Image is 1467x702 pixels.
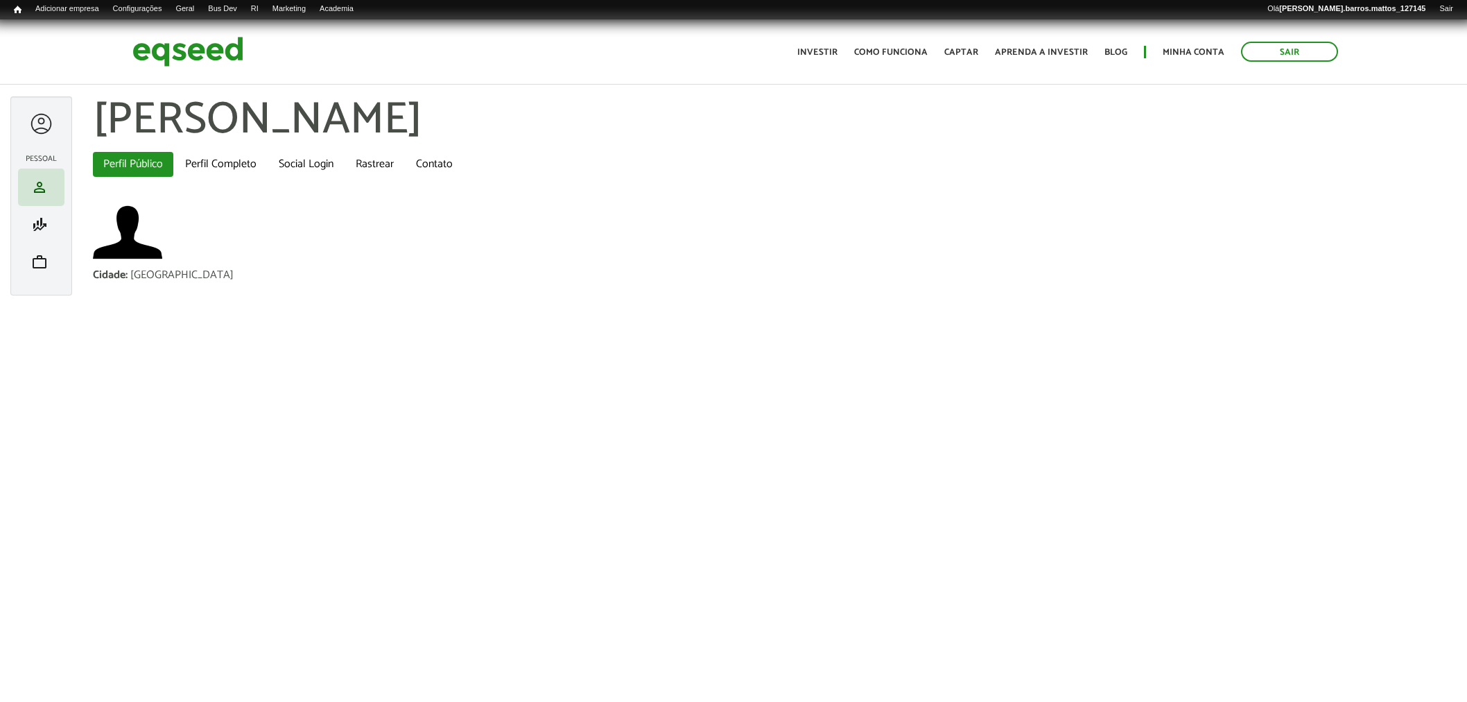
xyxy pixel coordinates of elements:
[93,198,162,267] img: Foto de Natalia de Barros Silva Mattos
[21,179,61,196] a: person
[201,3,244,15] a: Bus Dev
[266,3,313,15] a: Marketing
[18,206,64,243] li: Minha simulação
[345,152,404,177] a: Rastrear
[28,3,106,15] a: Adicionar empresa
[125,266,128,284] span: :
[944,48,978,57] a: Captar
[18,243,64,281] li: Meu portfólio
[18,155,64,163] h2: Pessoal
[1432,3,1460,15] a: Sair
[168,3,201,15] a: Geral
[130,270,234,281] div: [GEOGRAPHIC_DATA]
[313,3,361,15] a: Academia
[21,216,61,233] a: finance_mode
[93,96,1457,145] h1: [PERSON_NAME]
[14,5,21,15] span: Início
[1260,3,1432,15] a: Olá[PERSON_NAME].barros.mattos_127145
[31,179,48,196] span: person
[1241,42,1338,62] a: Sair
[1163,48,1224,57] a: Minha conta
[31,216,48,233] span: finance_mode
[93,152,173,177] a: Perfil Público
[244,3,266,15] a: RI
[175,152,267,177] a: Perfil Completo
[268,152,344,177] a: Social Login
[28,111,54,137] a: Expandir menu
[18,169,64,206] li: Meu perfil
[1279,4,1425,12] strong: [PERSON_NAME].barros.mattos_127145
[995,48,1088,57] a: Aprenda a investir
[21,254,61,271] a: work
[93,198,162,267] a: Ver perfil do usuário.
[1104,48,1127,57] a: Blog
[31,254,48,271] span: work
[93,270,130,281] div: Cidade
[797,48,837,57] a: Investir
[406,152,463,177] a: Contato
[854,48,928,57] a: Como funciona
[106,3,169,15] a: Configurações
[7,3,28,17] a: Início
[132,33,243,70] img: EqSeed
